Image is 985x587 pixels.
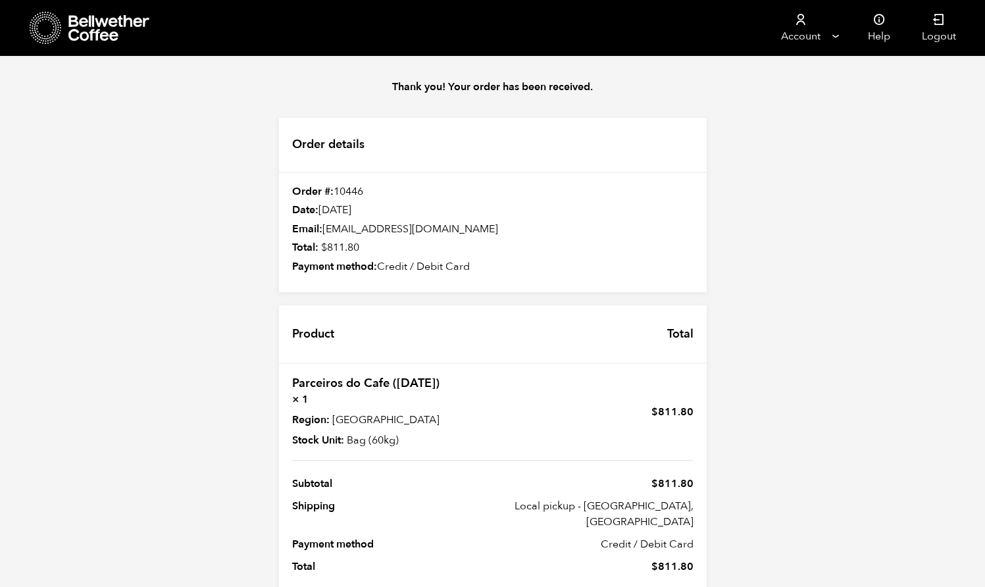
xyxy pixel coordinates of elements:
[654,305,707,363] th: Total
[266,79,720,95] p: Thank you! Your order has been received.
[292,240,318,255] strong: Total:
[292,375,440,392] a: Parceiros do Cafe ([DATE])
[651,405,694,419] bdi: 811.80
[292,412,330,428] strong: Region:
[279,305,347,363] th: Product
[279,185,707,199] div: 10446
[292,412,485,428] p: [GEOGRAPHIC_DATA]
[292,392,485,407] strong: × 1
[292,222,322,236] strong: Email:
[292,495,493,533] th: Shipping
[651,559,694,574] span: 811.80
[292,432,485,448] p: Bag (60kg)
[651,559,658,574] span: $
[493,533,694,555] td: Credit / Debit Card
[292,184,334,199] strong: Order #:
[279,203,707,218] div: [DATE]
[279,222,707,237] div: [EMAIL_ADDRESS][DOMAIN_NAME]
[292,432,344,448] strong: Stock Unit:
[292,259,377,274] strong: Payment method:
[279,118,707,173] h2: Order details
[279,260,707,274] div: Credit / Debit Card
[651,476,694,491] span: 811.80
[651,476,658,491] span: $
[292,533,493,555] th: Payment method
[651,405,658,419] span: $
[493,495,694,533] td: Local pickup - [GEOGRAPHIC_DATA], [GEOGRAPHIC_DATA]
[292,203,318,217] strong: Date:
[321,240,359,255] bdi: 811.80
[321,240,327,255] span: $
[292,472,493,495] th: Subtotal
